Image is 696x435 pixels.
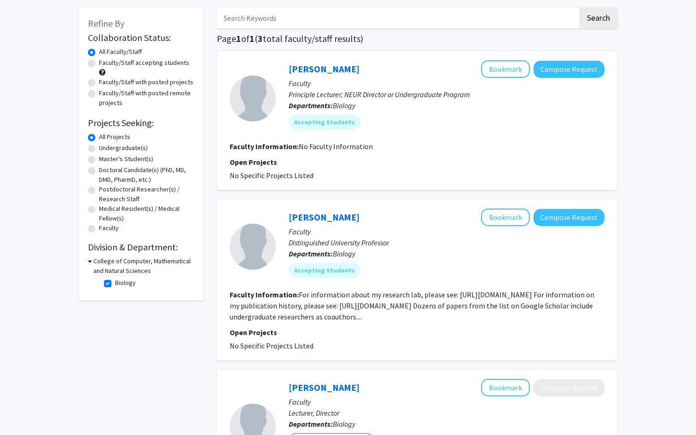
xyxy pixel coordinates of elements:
[230,157,604,168] p: Open Projects
[289,89,604,100] p: Principle Lecturer; NEUR Director or Undergraduate Program
[88,17,124,29] span: Refine By
[534,379,604,396] button: Compose Request to Nicholas Fletcher
[88,242,194,253] h2: Division & Department:
[289,396,604,407] p: Faculty
[99,154,153,164] label: Master's Student(s)
[249,33,255,44] span: 1
[88,117,194,128] h2: Projects Seeking:
[481,60,530,78] button: Add Hilary Bierman to Bookmarks
[230,327,604,338] p: Open Projects
[580,7,617,29] button: Search
[236,33,241,44] span: 1
[93,256,194,276] h3: College of Computer, Mathematical and Natural Sciences
[289,101,333,110] b: Departments:
[333,249,355,258] span: Biology
[115,278,136,288] label: Biology
[289,211,360,223] a: [PERSON_NAME]
[99,185,194,204] label: Postdoctoral Researcher(s) / Research Staff
[230,341,313,350] span: No Specific Projects Listed
[289,407,604,418] p: Lecturer, Director
[99,204,194,223] label: Medical Resident(s) / Medical Fellow(s)
[99,143,148,153] label: Undergraduate(s)
[481,379,530,396] button: Add Nicholas Fletcher to Bookmarks
[289,78,604,89] p: Faculty
[217,7,578,29] input: Search Keywords
[289,263,360,278] mat-chip: Accepting Students
[289,249,333,258] b: Departments:
[481,209,530,226] button: Add William Fagan to Bookmarks
[289,419,333,429] b: Departments:
[99,223,119,233] label: Faculty
[258,33,263,44] span: 3
[230,171,313,180] span: No Specific Projects Listed
[230,142,299,151] b: Faculty Information:
[99,165,194,185] label: Doctoral Candidate(s) (PhD, MD, DMD, PharmD, etc.)
[88,32,194,43] h2: Collaboration Status:
[230,290,594,321] fg-read-more: For information about my research lab, please see: [URL][DOMAIN_NAME] For information on my publi...
[333,419,355,429] span: Biology
[299,142,373,151] span: No Faculty Information
[230,290,299,299] b: Faculty Information:
[99,88,194,108] label: Faculty/Staff with posted remote projects
[217,33,617,44] h1: Page of ( total faculty/staff results)
[333,101,355,110] span: Biology
[534,61,604,78] button: Compose Request to Hilary Bierman
[99,132,130,142] label: All Projects
[99,47,142,57] label: All Faculty/Staff
[289,115,360,129] mat-chip: Accepting Students
[534,209,604,226] button: Compose Request to William Fagan
[99,77,193,87] label: Faculty/Staff with posted projects
[7,394,39,428] iframe: Chat
[289,63,360,75] a: [PERSON_NAME]
[289,382,360,393] a: [PERSON_NAME]
[99,58,189,68] label: Faculty/Staff accepting students
[289,226,604,237] p: Faculty
[289,237,604,248] p: Distinguished University Professor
